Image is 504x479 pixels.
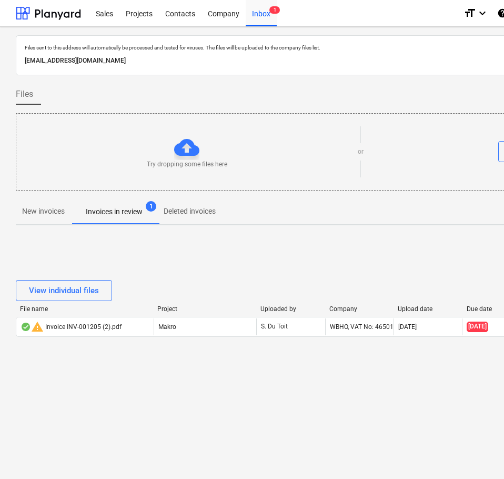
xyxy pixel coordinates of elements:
[467,322,488,332] span: [DATE]
[358,147,364,156] p: or
[157,305,252,313] div: Project
[16,88,33,101] span: Files
[476,7,489,19] i: keyboard_arrow_down
[260,305,321,313] div: Uploaded by
[463,7,476,19] i: format_size
[329,305,390,313] div: Company
[158,323,176,331] span: Makro
[21,321,122,333] div: Invoice INV-001205 (2).pdf
[269,6,280,14] span: 1
[451,428,504,479] iframe: Chat Widget
[398,323,417,331] div: [DATE]
[86,206,143,217] p: Invoices in review
[325,318,394,335] div: WBHO, VAT No: 4650107529, [DOMAIN_NAME]: 198301195307
[29,284,99,297] div: View individual files
[146,201,156,212] span: 1
[398,305,458,313] div: Upload date
[16,280,112,301] button: View individual files
[164,206,216,217] p: Deleted invoices
[147,160,227,169] p: Try dropping some files here
[21,323,31,331] div: OCR finished
[31,321,44,333] span: warning
[22,206,65,217] p: New invoices
[261,322,288,331] p: S. Du Toit
[20,305,149,313] div: File name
